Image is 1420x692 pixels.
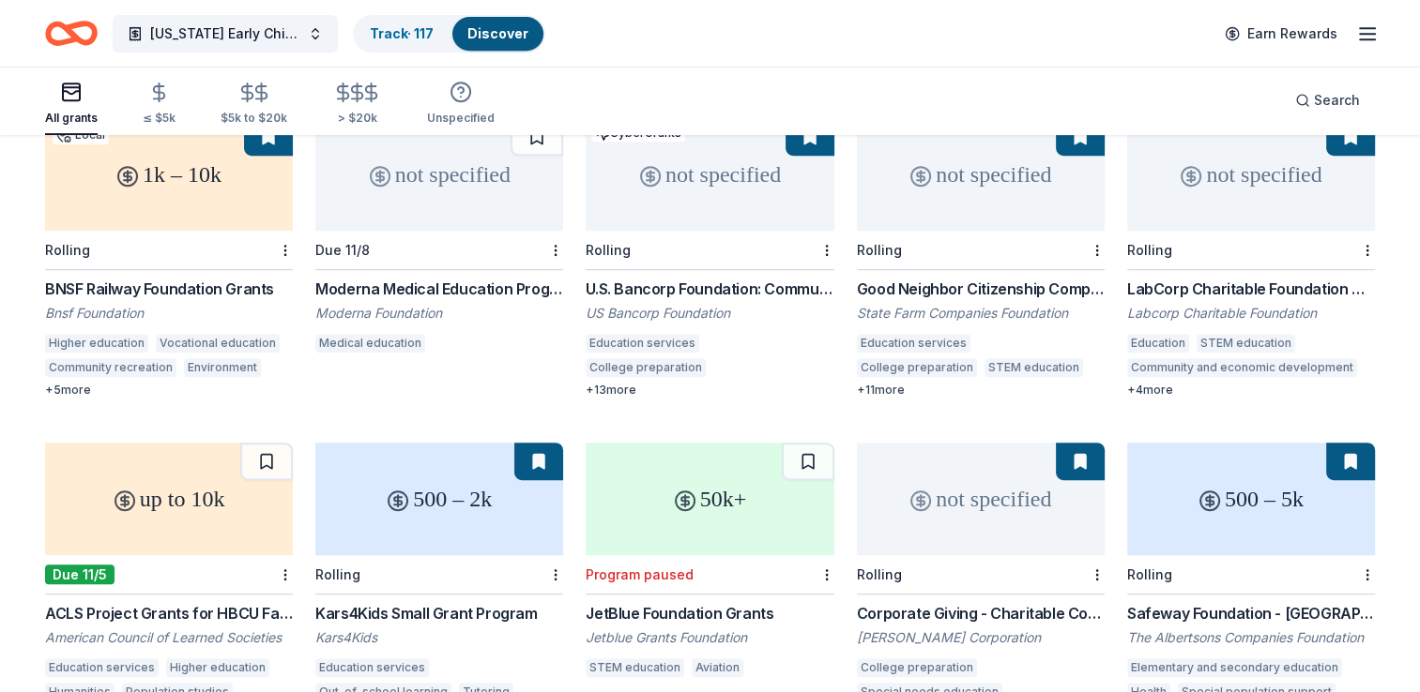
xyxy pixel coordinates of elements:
div: + 11 more [857,383,1105,398]
div: Higher education [166,658,269,677]
div: Kars4Kids Small Grant Program [315,602,563,624]
div: [PERSON_NAME] Corporation [857,628,1105,647]
div: Unspecified [427,111,495,126]
div: STEM education [1197,334,1295,353]
div: Kars4Kids [315,628,563,647]
div: not specified [315,118,563,231]
div: + 13 more [586,383,833,398]
div: Rolling [857,566,902,582]
div: JetBlue Foundation Grants [586,602,833,624]
div: up to 10k [45,443,293,555]
div: BNSF Railway Foundation Grants [45,278,293,300]
div: Due 11/8 [315,242,370,258]
div: Program paused [586,566,694,582]
div: Rolling [45,242,90,258]
div: not specified [857,443,1105,555]
div: Jetblue Grants Foundation [586,628,833,647]
div: + 5 more [45,383,293,398]
a: not specifiedCyberGrantsRollingU.S. Bancorp Foundation: Community Possible Grant ProgramUS Bancor... [586,118,833,398]
div: Safeway Foundation - [GEOGRAPHIC_DATA] Grants [1127,602,1375,624]
a: Earn Rewards [1214,17,1349,51]
button: $5k to $20k [221,74,287,135]
div: Corporate Giving - Charitable Contributions [857,602,1105,624]
div: Rolling [1127,242,1172,258]
div: U.S. Bancorp Foundation: Community Possible Grant Program [586,278,833,300]
span: [US_STATE] Early Childhood Education [150,23,300,45]
div: Moderna Medical Education Program [315,278,563,300]
div: American Council of Learned Societies [45,628,293,647]
a: 50k+Program pausedJetBlue Foundation GrantsJetblue Grants FoundationSTEM educationAviation [586,443,833,683]
div: State Farm Companies Foundation [857,304,1105,323]
button: Unspecified [427,73,495,135]
div: not specified [857,118,1105,231]
button: [US_STATE] Early Childhood Education [113,15,338,53]
a: Discover [467,25,528,41]
div: > $20k [332,111,382,126]
div: Education [1127,334,1189,353]
div: College preparation [857,358,977,377]
div: Community recreation [45,358,176,377]
div: not specified [586,118,833,231]
div: Education services [315,658,429,677]
div: Bnsf Foundation [45,304,293,323]
div: $5k to $20k [221,111,287,126]
div: 1k – 10k [45,118,293,231]
button: > $20k [332,74,382,135]
div: Moderna Foundation [315,304,563,323]
div: Rolling [1127,566,1172,582]
div: College preparation [857,658,977,677]
div: STEM education [985,358,1083,377]
a: Track· 117 [370,25,434,41]
div: Education services [857,334,970,353]
div: STEM education [586,658,684,677]
button: Search [1280,82,1375,119]
div: Community and economic development [1127,358,1357,377]
div: Rolling [315,566,360,582]
div: Rolling [857,242,902,258]
div: Local [53,126,109,144]
div: Elementary and secondary education [1127,658,1342,677]
div: Education services [45,658,159,677]
div: Good Neighbor Citizenship Company Grants [857,278,1105,300]
div: All grants [45,111,98,126]
div: not specified [1127,118,1375,231]
div: Medical education [315,334,425,353]
div: 500 – 5k [1127,443,1375,555]
span: Search [1314,89,1360,112]
div: Aviation [692,658,743,677]
div: Due 11/5 [45,564,115,584]
div: LabCorp Charitable Foundation Grants [1127,278,1375,300]
div: ACLS Project Grants for HBCU Faculty [45,602,293,624]
a: 1k – 10kLocalRollingBNSF Railway Foundation GrantsBnsf FoundationHigher educationVocational educa... [45,118,293,398]
button: Track· 117Discover [353,15,545,53]
div: Labcorp Charitable Foundation [1127,304,1375,323]
div: The Albertsons Companies Foundation [1127,628,1375,647]
button: All grants [45,73,98,135]
div: ≤ $5k [143,111,176,126]
div: Education services [586,334,699,353]
div: 50k+ [586,443,833,555]
div: US Bancorp Foundation [586,304,833,323]
div: + 4 more [1127,383,1375,398]
div: 500 – 2k [315,443,563,555]
a: Home [45,11,98,55]
div: Rolling [586,242,631,258]
a: not specifiedRollingGood Neighbor Citizenship Company GrantsState Farm Companies FoundationEducat... [857,118,1105,398]
button: ≤ $5k [143,74,176,135]
div: College preparation [586,358,706,377]
div: Environment [184,358,261,377]
a: not specifiedRollingLabCorp Charitable Foundation GrantsLabcorp Charitable FoundationEducationSTE... [1127,118,1375,398]
div: Vocational education [156,334,280,353]
a: not specifiedDue 11/8Moderna Medical Education ProgramModerna FoundationMedical education [315,118,563,358]
div: Higher education [45,334,148,353]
